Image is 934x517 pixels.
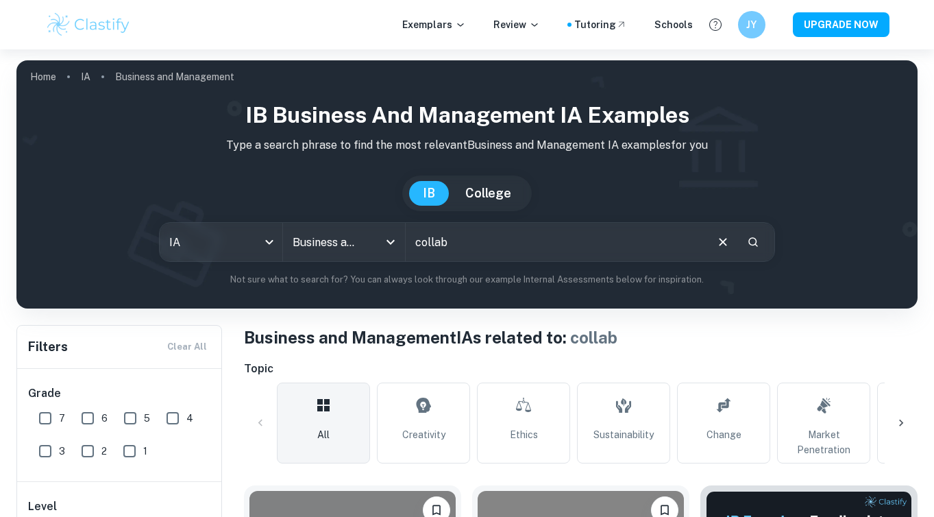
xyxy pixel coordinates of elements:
[570,328,617,347] span: collab
[59,411,65,426] span: 7
[738,11,765,38] button: JY
[45,11,132,38] img: Clastify logo
[28,498,212,515] h6: Level
[101,444,107,459] span: 2
[27,273,907,287] p: Not sure what to search for? You can always look through our example Internal Assessments below f...
[406,223,704,261] input: E.g. tech company expansion, marketing strategies, motivation theories...
[244,325,918,350] h1: Business and Management IAs related to:
[574,17,627,32] a: Tutoring
[143,444,147,459] span: 1
[160,223,282,261] div: IA
[452,181,525,206] button: College
[510,427,538,442] span: Ethics
[28,337,68,357] h6: Filters
[16,60,918,309] img: profile cover
[27,99,907,132] h1: IB Business and Management IA examples
[409,181,449,206] button: IB
[402,17,466,32] p: Exemplars
[381,232,400,252] button: Open
[704,13,727,36] button: Help and Feedback
[244,361,918,377] h6: Topic
[741,230,765,254] button: Search
[593,427,654,442] span: Sustainability
[144,411,150,426] span: 5
[59,444,65,459] span: 3
[27,137,907,154] p: Type a search phrase to find the most relevant Business and Management IA examples for you
[743,17,759,32] h6: JY
[710,229,736,255] button: Clear
[81,67,90,86] a: IA
[793,12,889,37] button: UPGRADE NOW
[101,411,108,426] span: 6
[115,69,234,84] p: Business and Management
[28,385,212,402] h6: Grade
[317,427,330,442] span: All
[402,427,445,442] span: Creativity
[706,427,741,442] span: Change
[493,17,540,32] p: Review
[783,427,864,457] span: Market Penetration
[654,17,693,32] a: Schools
[30,67,56,86] a: Home
[186,411,193,426] span: 4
